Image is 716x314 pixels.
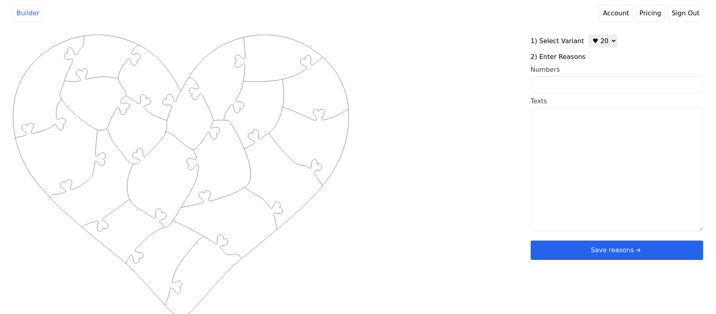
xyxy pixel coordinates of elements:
[634,246,643,255] svg: arrow right short
[531,36,584,46] label: 1) Select Variant
[668,5,703,22] button: Sign Out
[599,5,633,22] a: Account
[13,5,43,22] a: Builder
[531,65,703,75] div: Numbers
[636,5,665,22] a: Pricing
[531,76,703,93] input: Numbers
[531,241,703,260] button: Save reasonsarrow right short
[531,108,703,231] textarea: Texts
[531,52,703,62] label: 2) Enter Reasons
[531,96,703,106] div: Texts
